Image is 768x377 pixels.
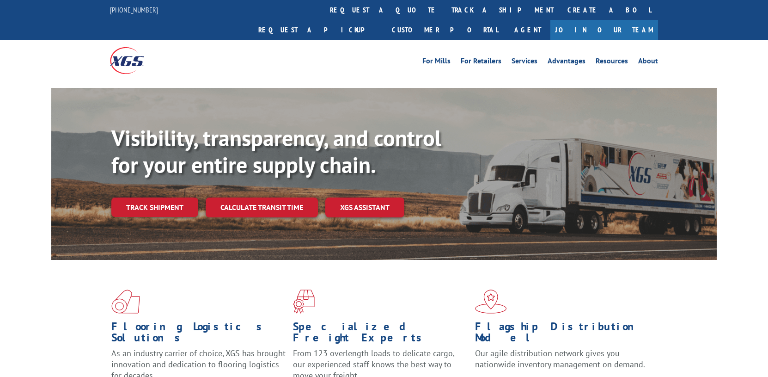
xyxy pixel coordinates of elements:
[206,198,318,217] a: Calculate transit time
[475,290,507,314] img: xgs-icon-flagship-distribution-model-red
[638,57,658,68] a: About
[548,57,585,68] a: Advantages
[422,57,451,68] a: For Mills
[110,5,158,14] a: [PHONE_NUMBER]
[461,57,501,68] a: For Retailers
[293,321,468,348] h1: Specialized Freight Experts
[475,348,645,370] span: Our agile distribution network gives you nationwide inventory management on demand.
[596,57,628,68] a: Resources
[505,20,550,40] a: Agent
[251,20,385,40] a: Request a pickup
[111,321,286,348] h1: Flooring Logistics Solutions
[111,290,140,314] img: xgs-icon-total-supply-chain-intelligence-red
[475,321,650,348] h1: Flagship Distribution Model
[385,20,505,40] a: Customer Portal
[111,198,198,217] a: Track shipment
[550,20,658,40] a: Join Our Team
[512,57,537,68] a: Services
[325,198,404,217] a: XGS ASSISTANT
[111,124,441,179] b: Visibility, transparency, and control for your entire supply chain.
[293,290,315,314] img: xgs-icon-focused-on-flooring-red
